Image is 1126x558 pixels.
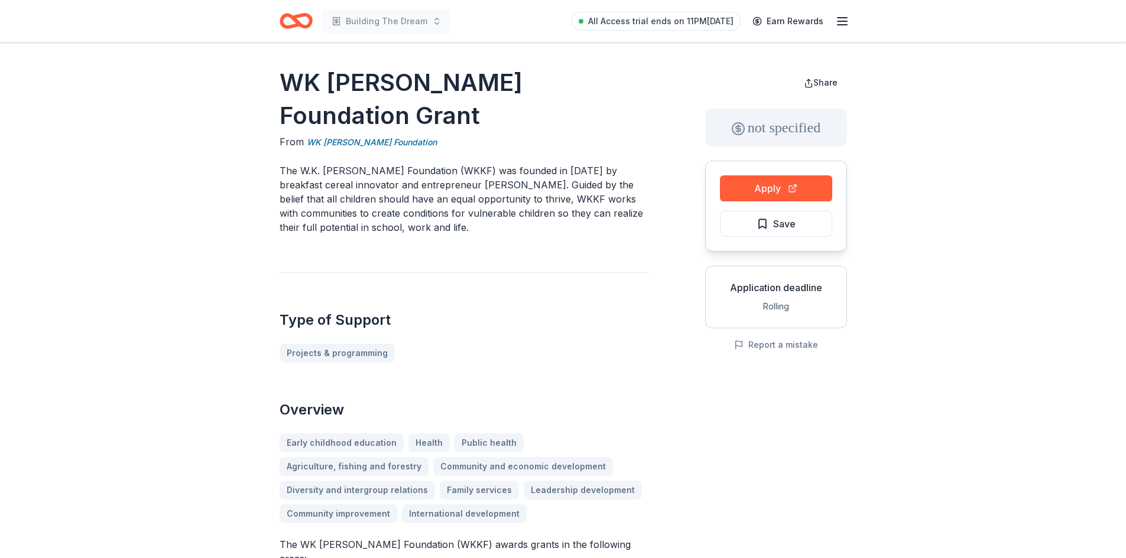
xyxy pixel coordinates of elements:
[280,135,648,149] div: From
[572,12,741,31] a: All Access trial ends on 11PM[DATE]
[794,71,847,94] button: Share
[720,211,832,237] button: Save
[773,216,796,231] span: Save
[705,109,847,146] div: not specified
[280,311,648,329] h2: Type of Support
[322,9,451,33] button: Building The Dream
[588,14,734,28] span: All Access trial ends on 11PM[DATE]
[280,344,395,363] a: Projects & programming
[715,280,837,295] div: Application deadline
[720,175,832,201] button: Apply
[745,11,830,32] a: Earn Rewards
[280,400,648,419] h2: Overview
[280,164,648,234] p: The W.K. [PERSON_NAME] Foundation (WKKF) was founded in [DATE] by breakfast cereal innovator and ...
[734,338,818,352] button: Report a mistake
[715,299,837,314] div: Rolling
[346,14,427,28] span: Building The Dream
[280,66,648,132] h1: WK [PERSON_NAME] Foundation Grant
[307,135,437,149] a: WK [PERSON_NAME] Foundation
[280,7,313,35] a: Home
[813,77,838,87] span: Share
